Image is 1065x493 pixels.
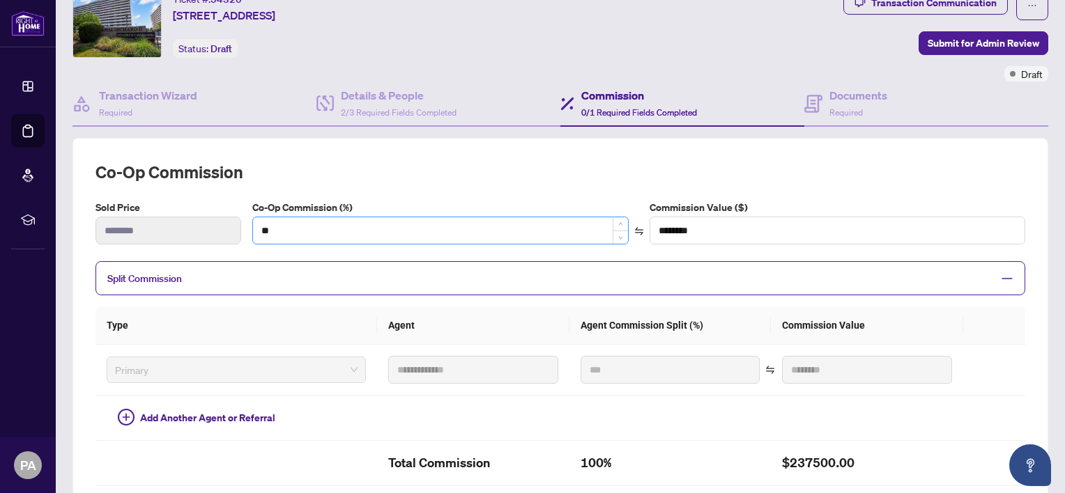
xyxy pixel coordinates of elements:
span: PA [20,455,36,475]
h4: Transaction Wizard [99,87,197,104]
label: Commission Value ($) [650,200,1026,215]
span: Add Another Agent or Referral [140,410,275,425]
span: swap [765,365,775,375]
span: Draft [210,42,232,55]
span: Primary [115,359,358,380]
h2: Co-op Commission [95,161,1025,183]
label: Co-Op Commission (%) [252,200,629,215]
span: Draft [1021,66,1043,81]
span: 0/1 Required Fields Completed [581,107,697,118]
span: Required [829,107,863,118]
h4: Commission [581,87,697,104]
span: Decrease Value [613,230,628,244]
span: 2/3 Required Fields Completed [341,107,457,118]
th: Commission Value [771,306,963,345]
button: Submit for Admin Review [919,31,1048,55]
span: down [618,235,623,240]
th: Agent Commission Split (%) [569,306,772,345]
div: Status: [173,39,238,58]
h2: $237500.00 [782,452,952,474]
img: logo [11,10,45,36]
h2: 100% [581,452,760,474]
button: Open asap [1009,444,1051,486]
button: Add Another Agent or Referral [107,407,286,429]
span: [STREET_ADDRESS] [173,7,275,24]
span: minus [1001,272,1013,285]
h2: Total Commission [388,452,558,474]
th: Type [95,306,377,345]
span: swap [634,226,644,236]
span: up [618,221,623,226]
div: Split Commission [95,261,1025,295]
h4: Documents [829,87,887,104]
span: ellipsis [1027,1,1037,10]
h4: Details & People [341,87,457,104]
th: Agent [377,306,569,345]
span: Split Commission [107,272,182,285]
span: Increase Value [613,217,628,230]
label: Sold Price [95,200,241,215]
span: Required [99,107,132,118]
span: plus-circle [118,409,135,425]
span: Submit for Admin Review [928,32,1039,54]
